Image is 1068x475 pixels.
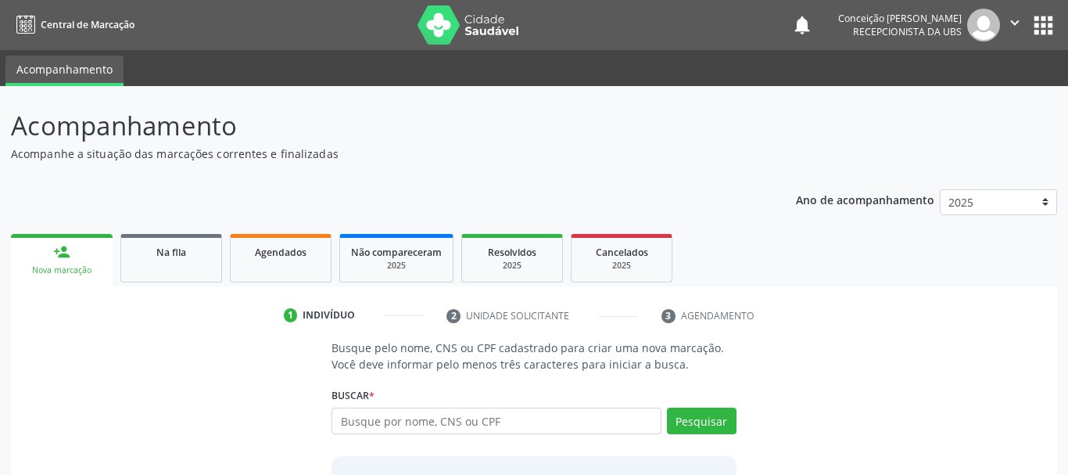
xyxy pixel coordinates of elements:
button: Pesquisar [667,408,736,434]
button: apps [1030,12,1057,39]
span: Central de Marcação [41,18,134,31]
button: notifications [791,14,813,36]
div: 2025 [473,260,551,272]
input: Busque por nome, CNS ou CPF [332,408,661,434]
div: 2025 [582,260,661,272]
img: img [967,9,1000,41]
span: Resolvidos [488,246,536,259]
span: Agendados [255,246,306,259]
label: Buscar [332,383,375,408]
p: Acompanhe a situação das marcações correntes e finalizadas [11,146,744,162]
p: Busque pelo nome, CNS ou CPF cadastrado para criar uma nova marcação. Você deve informar pelo men... [332,340,736,372]
a: Acompanhamento [5,56,124,86]
p: Acompanhamento [11,106,744,146]
div: person_add [53,243,70,261]
span: Na fila [156,246,186,259]
p: Ano de acompanhamento [796,189,934,209]
div: 1 [284,308,298,322]
div: 2025 [351,260,442,272]
a: Central de Marcação [11,12,134,38]
span: Recepcionista da UBS [853,25,962,38]
div: Nova marcação [22,264,102,276]
span: Não compareceram [351,246,442,259]
div: Indivíduo [303,308,355,322]
span: Cancelados [596,246,648,259]
button:  [1000,9,1030,41]
i:  [1006,14,1023,31]
div: Conceição [PERSON_NAME] [838,12,962,25]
